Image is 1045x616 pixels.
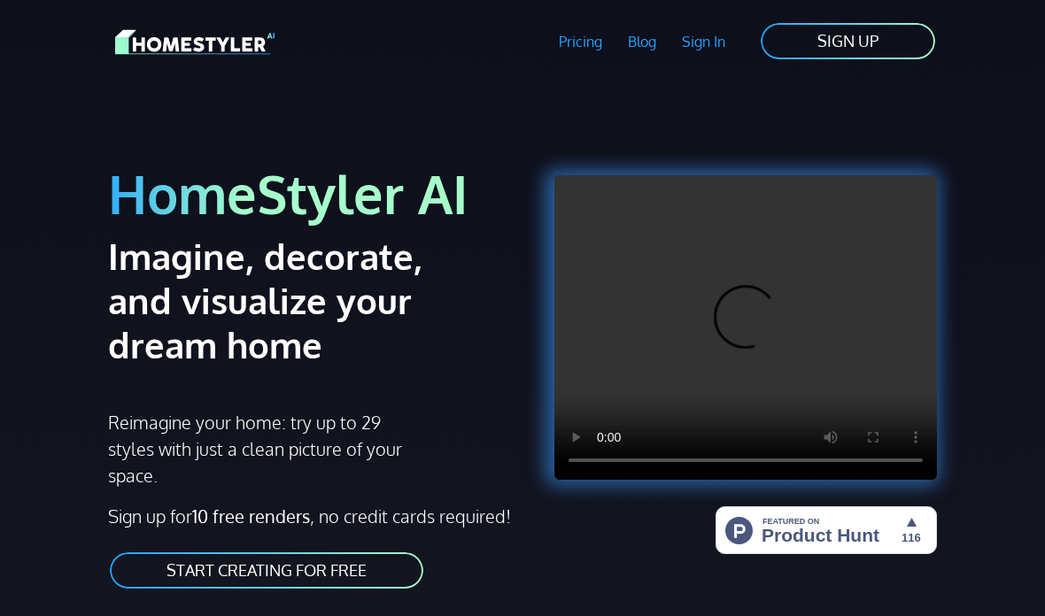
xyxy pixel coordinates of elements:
[669,21,738,62] a: Sign In
[546,21,615,62] a: Pricing
[108,551,425,590] a: START CREATING FOR FREE
[108,234,431,366] h2: Imagine, decorate, and visualize your dream home
[115,27,275,58] img: HomeStyler AI logo
[108,409,411,489] p: Reimagine your home: try up to 29 styles with just a clean picture of your space.
[192,504,310,527] strong: 10 free renders
[759,21,937,61] a: SIGN UP
[615,21,669,62] a: Blog
[108,161,512,227] h1: HomeStyler AI
[108,503,512,529] p: Sign up for , no credit cards required!
[716,506,937,554] img: HomeStyler AI - Interior Design Made Easy: One Click to Your Dream Home | Product Hunt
